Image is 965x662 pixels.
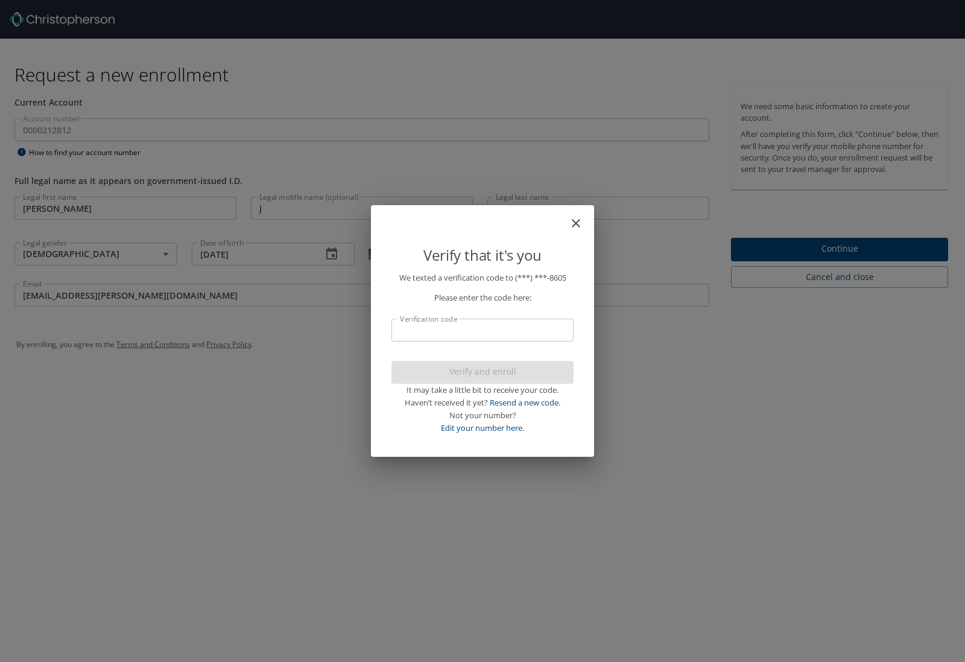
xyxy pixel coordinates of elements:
[391,244,574,267] p: Verify that it's you
[575,210,589,224] button: close
[490,397,560,408] a: Resend a new code.
[441,422,524,433] a: Edit your number here.
[391,384,574,396] div: It may take a little bit to receive your code.
[391,291,574,304] p: Please enter the code here:
[391,396,574,409] div: Haven’t received it yet?
[391,409,574,422] div: Not your number?
[391,272,574,284] p: We texted a verification code to (***) ***- 8605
